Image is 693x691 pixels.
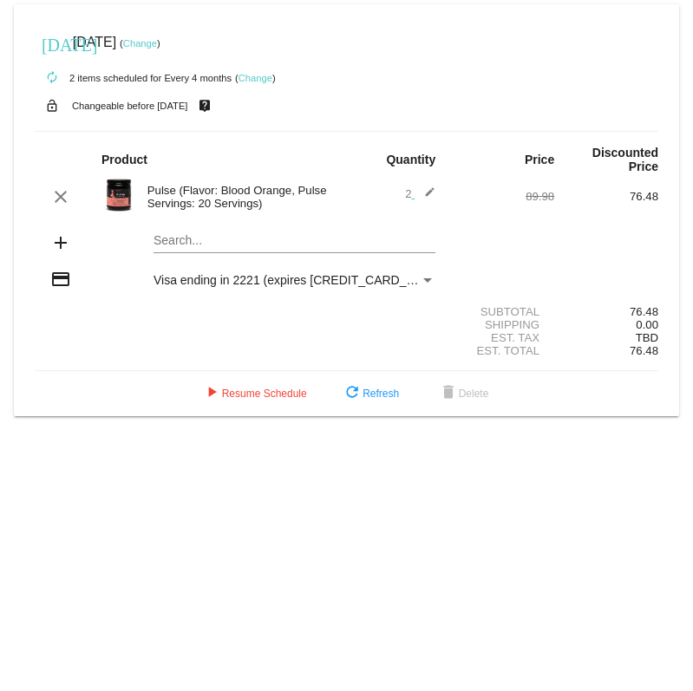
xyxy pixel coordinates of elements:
[450,331,554,344] div: Est. Tax
[50,232,71,253] mat-icon: add
[450,305,554,318] div: Subtotal
[50,186,71,207] mat-icon: clear
[342,388,399,400] span: Refresh
[120,38,160,49] small: ( )
[194,95,215,117] mat-icon: live_help
[35,73,232,83] small: 2 items scheduled for Every 4 months
[154,234,435,248] input: Search...
[554,305,658,318] div: 76.48
[42,95,62,117] mat-icon: lock_open
[123,38,157,49] a: Change
[405,187,435,200] span: 2
[415,186,435,207] mat-icon: edit
[154,273,435,287] mat-select: Payment Method
[450,190,554,203] div: 89.98
[438,388,489,400] span: Delete
[139,184,347,210] div: Pulse (Flavor: Blood Orange, Pulse Servings: 20 Servings)
[187,378,321,409] button: Resume Schedule
[42,68,62,88] mat-icon: autorenew
[42,33,62,54] mat-icon: [DATE]
[101,178,136,212] img: Pulse20S-Blood-Orange-Transp.png
[630,344,658,357] span: 76.48
[201,388,307,400] span: Resume Schedule
[72,101,188,111] small: Changeable before [DATE]
[239,73,272,83] a: Change
[201,383,222,404] mat-icon: play_arrow
[328,378,413,409] button: Refresh
[450,344,554,357] div: Est. Total
[636,318,658,331] span: 0.00
[101,153,147,166] strong: Product
[424,378,503,409] button: Delete
[50,269,71,290] mat-icon: credit_card
[342,383,363,404] mat-icon: refresh
[154,273,444,287] span: Visa ending in 2221 (expires [CREDIT_CARD_DATA])
[554,190,658,203] div: 76.48
[235,73,276,83] small: ( )
[525,153,554,166] strong: Price
[450,318,554,331] div: Shipping
[636,331,658,344] span: TBD
[592,146,658,173] strong: Discounted Price
[386,153,435,166] strong: Quantity
[438,383,459,404] mat-icon: delete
